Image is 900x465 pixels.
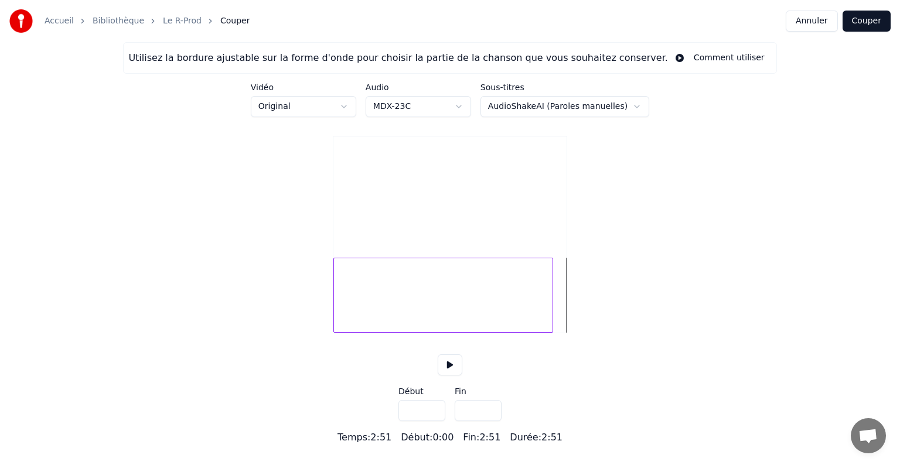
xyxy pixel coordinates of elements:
[843,11,891,32] button: Couper
[45,15,250,27] nav: breadcrumb
[401,430,454,445] div: Début : 0:00
[668,47,772,69] button: Comment utiliser
[93,15,144,27] a: Bibliothèque
[851,418,886,453] div: Ouvrir le chat
[463,430,500,445] div: Fin : 2:51
[366,83,471,91] label: Audio
[9,9,33,33] img: youka
[337,430,391,445] div: Temps : 2:51
[220,15,250,27] span: Couper
[510,430,562,445] div: Durée : 2:51
[480,83,649,91] label: Sous-titres
[45,15,74,27] a: Accueil
[128,51,667,65] div: Utilisez la bordure ajustable sur la forme d'onde pour choisir la partie de la chanson que vous s...
[398,387,445,395] label: Début
[163,15,202,27] a: Le R-Prod
[786,11,837,32] button: Annuler
[251,83,356,91] label: Vidéo
[455,387,502,395] label: Fin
